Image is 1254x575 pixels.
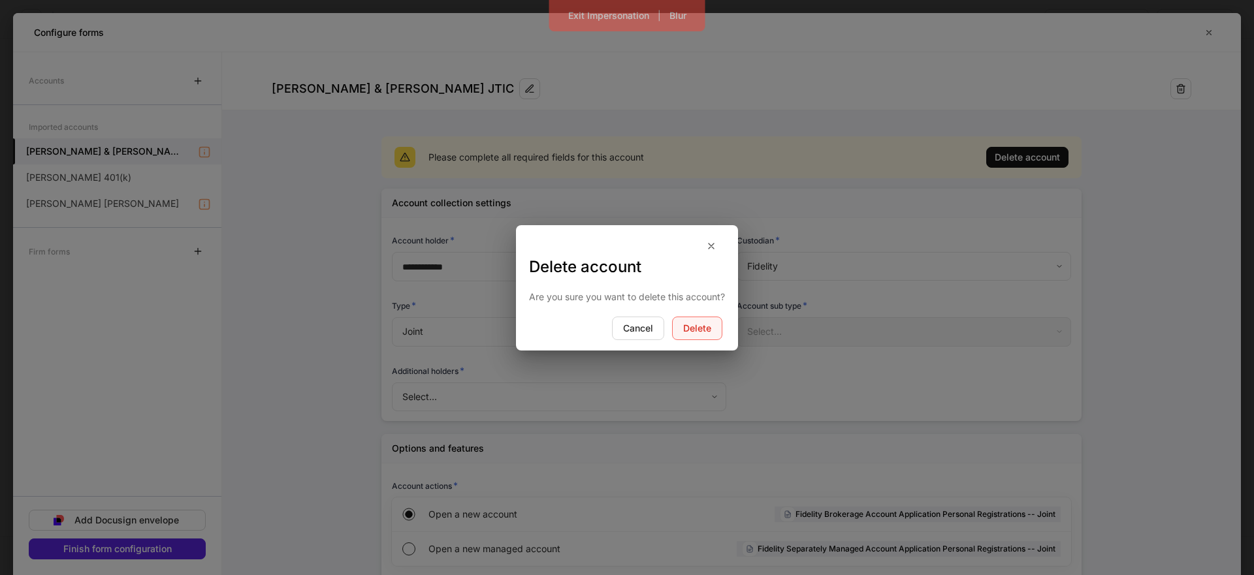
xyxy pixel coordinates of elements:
div: Exit Impersonation [568,11,649,20]
button: Delete [672,317,722,340]
div: Cancel [623,324,653,333]
h3: Delete account [529,256,725,277]
p: Are you sure you want to delete this account? [529,290,725,303]
div: Blur [669,11,686,20]
button: Cancel [612,317,664,340]
div: Delete [683,324,711,333]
